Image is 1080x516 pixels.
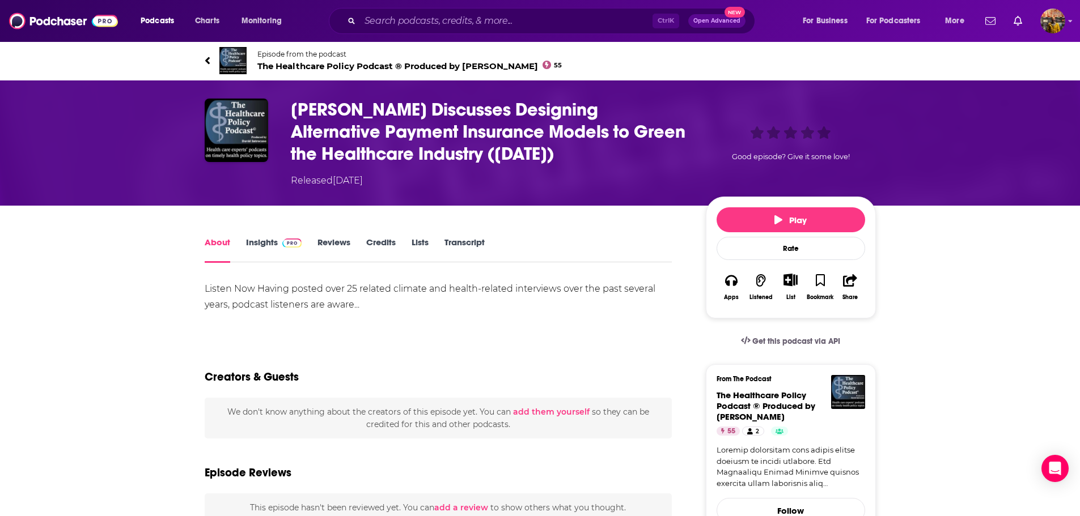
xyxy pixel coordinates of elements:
a: Lists [412,237,429,263]
span: New [725,7,745,18]
a: Show notifications dropdown [981,11,1000,31]
h2: Creators & Guests [205,370,299,384]
span: This episode hasn't been reviewed yet. You can to show others what you thought. [250,502,626,513]
div: Bookmark [807,294,833,301]
div: Released [DATE] [291,174,363,187]
span: 55 [554,63,562,68]
h3: Episode Reviews [205,466,291,480]
span: Podcasts [141,13,174,29]
button: Bookmark [806,266,835,308]
button: add them yourself [513,407,590,416]
a: Get this podcast via API [732,327,850,355]
span: Ctrl K [653,14,679,28]
span: We don't know anything about the creators of this episode yet . You can so they can be credited f... [227,407,649,429]
span: For Business [803,13,848,29]
button: open menu [234,12,297,30]
span: Charts [195,13,219,29]
span: The Healthcare Policy Podcast ® Produced by [PERSON_NAME] [717,390,815,422]
a: The Healthcare Policy Podcast ® Produced by David IntrocasoEpisode from the podcastThe Healthcare... [205,47,876,74]
img: Dr. Jeroen Struijs Discusses Designing Alternative Payment Insurance Models to Green the Healthca... [205,99,268,162]
h1: Dr. Jeroen Struijs Discusses Designing Alternative Payment Insurance Models to Green the Healthca... [291,99,688,165]
a: 55 [717,427,740,436]
span: For Podcasters [866,13,921,29]
button: add a review [434,501,488,514]
span: Open Advanced [693,18,740,24]
a: 2 [742,427,764,436]
a: Reviews [317,237,350,263]
button: open menu [133,12,189,30]
div: Share [842,294,858,301]
button: Listened [746,266,776,308]
a: Show notifications dropdown [1009,11,1027,31]
button: open menu [795,12,862,30]
button: Open AdvancedNew [688,14,746,28]
button: Share [835,266,865,308]
span: Get this podcast via API [752,336,840,346]
input: Search podcasts, credits, & more... [360,12,653,30]
div: Show More ButtonList [776,266,805,308]
a: Transcript [444,237,485,263]
span: More [945,13,964,29]
a: InsightsPodchaser Pro [246,237,302,263]
span: The Healthcare Policy Podcast ® Produced by [PERSON_NAME] [257,61,562,71]
button: Show profile menu [1040,8,1065,33]
a: Charts [188,12,226,30]
span: 55 [727,426,735,437]
span: 2 [756,426,759,437]
img: User Profile [1040,8,1065,33]
div: Listened [749,294,773,301]
img: Podchaser - Follow, Share and Rate Podcasts [9,10,118,32]
img: The Healthcare Policy Podcast ® Produced by David Introcaso [219,47,247,74]
a: The Healthcare Policy Podcast ® Produced by David Introcaso [717,390,815,422]
a: Loremip dolorsitam cons adipis elitse doeiusm te incidi utlabore. Etd Magnaaliqu Enimad Minimve q... [717,445,865,489]
div: Listen Now Having posted over 25 related climate and health-related interviews over the past seve... [205,281,672,313]
a: Credits [366,237,396,263]
span: Good episode? Give it some love! [732,152,850,161]
button: Show More Button [779,274,802,286]
h3: From The Podcast [717,375,856,383]
img: Podchaser Pro [282,238,302,248]
span: Play [774,215,807,225]
img: The Healthcare Policy Podcast ® Produced by David Introcaso [831,375,865,409]
div: Rate [717,237,865,260]
button: open menu [937,12,979,30]
button: Apps [717,266,746,308]
div: Apps [724,294,739,301]
button: Play [717,207,865,232]
a: About [205,237,230,263]
div: Open Intercom Messenger [1041,455,1069,482]
div: Search podcasts, credits, & more... [340,8,766,34]
button: open menu [859,12,937,30]
span: Logged in as hratnayake [1040,8,1065,33]
div: List [786,293,795,301]
span: Monitoring [242,13,282,29]
span: Episode from the podcast [257,50,562,58]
